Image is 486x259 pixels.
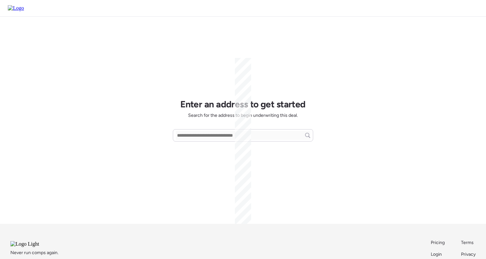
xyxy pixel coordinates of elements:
span: Login [431,252,442,257]
span: Terms [461,240,474,245]
span: Never run comps again. [10,250,58,256]
img: Logo Light [10,241,57,247]
a: Login [431,251,445,258]
h1: Enter an address to get started [180,99,306,110]
a: Pricing [431,239,445,246]
span: Search for the address to begin underwriting this deal. [188,112,298,119]
a: Terms [461,239,476,246]
span: Pricing [431,240,445,245]
img: Logo [8,5,24,11]
a: Privacy [461,251,476,258]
